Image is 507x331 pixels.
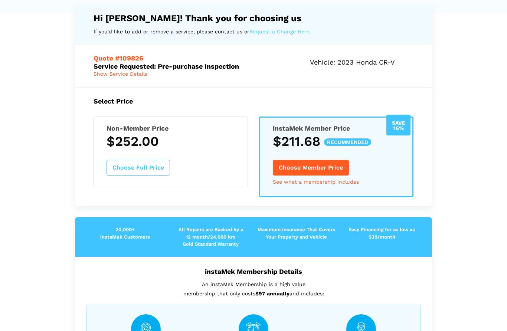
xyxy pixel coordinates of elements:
[273,124,400,132] h5: instaMek Member Price
[255,291,290,296] strong: $97 annually
[82,226,168,240] p: 20,000+ instaMek Customers
[339,226,425,240] p: Easy Financing for as low as $39/month
[249,27,311,36] a: Request a Change Here.
[386,115,410,135] div: Save 16%
[273,134,400,149] h3: $211.68
[107,124,235,132] h5: Non-Member Price
[107,160,170,176] button: Choose Full Price
[324,138,371,146] span: recommended
[86,268,421,275] h5: instaMek Membership Details
[107,134,235,149] h3: $252.00
[94,97,413,105] h5: Select Price
[94,54,258,70] h5: Service Requested: Pre-purchase Inspection
[94,71,147,77] span: Show Service Details
[253,226,339,240] p: Maximum insurance That Covers Your Property and Vehicle
[94,54,143,62] span: Quote #109826
[273,179,359,184] a: See what a membership includes
[168,226,253,248] p: All Repairs are Backed by a 12 month/24,000 km Gold Standard Warranty
[310,58,413,66] h5: Vehicle: 2023 Honda CR-V
[86,280,421,298] p: An instaMek Membership is a high value membership that only costs and includes:
[94,27,413,36] p: If you'd like to add or remove a service, please contact us or
[273,160,349,176] button: Choose Member Price
[94,13,413,23] h4: Hi [PERSON_NAME]! Thank you for choosing us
